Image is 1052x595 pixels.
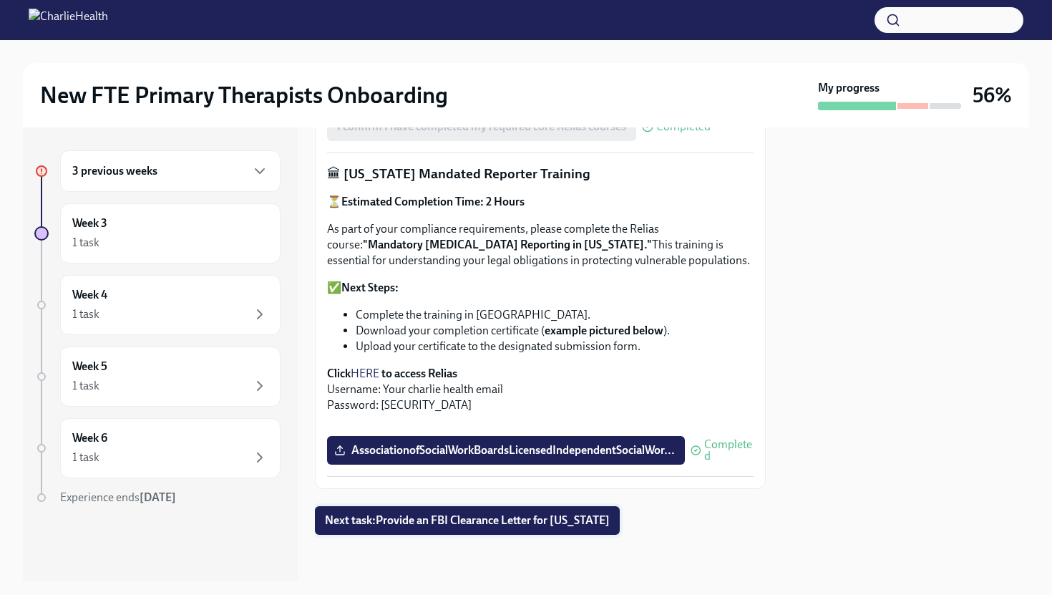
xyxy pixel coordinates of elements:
[72,306,99,322] div: 1 task
[327,280,754,296] p: ✅
[356,307,754,323] li: Complete the training in [GEOGRAPHIC_DATA].
[72,235,99,251] div: 1 task
[325,513,610,528] span: Next task : Provide an FBI Clearance Letter for [US_STATE]
[327,221,754,269] p: As part of your compliance requirements, please complete the Relias course: This training is esse...
[381,367,457,380] strong: to access Relias
[356,323,754,339] li: Download your completion certificate ( ).
[356,339,754,354] li: Upload your certificate to the designated submission form.
[60,490,176,504] span: Experience ends
[656,121,711,132] span: Completed
[327,436,685,465] label: AssociationofSocialWorkBoardsLicensedIndependentSocialWor...
[72,163,157,179] h6: 3 previous weeks
[973,82,1012,108] h3: 56%
[337,443,675,458] span: AssociationofSocialWorkBoardsLicensedIndependentSocialWor...
[60,150,281,192] div: 3 previous weeks
[327,165,754,183] p: 🏛 [US_STATE] Mandated Reporter Training
[34,275,281,335] a: Week 41 task
[34,347,281,407] a: Week 51 task
[351,367,379,380] a: HERE
[72,378,99,394] div: 1 task
[72,216,107,231] h6: Week 3
[34,203,281,263] a: Week 31 task
[363,238,652,251] strong: "Mandatory [MEDICAL_DATA] Reporting in [US_STATE]."
[327,367,351,380] strong: Click
[72,287,107,303] h6: Week 4
[34,418,281,478] a: Week 61 task
[72,450,99,465] div: 1 task
[341,195,525,208] strong: Estimated Completion Time: 2 Hours
[40,81,448,110] h2: New FTE Primary Therapists Onboarding
[72,359,107,374] h6: Week 5
[327,366,754,413] p: Username: Your charlie health email Password: [SECURITY_DATA]
[315,506,620,535] button: Next task:Provide an FBI Clearance Letter for [US_STATE]
[72,430,107,446] h6: Week 6
[818,80,880,96] strong: My progress
[545,324,663,337] strong: example pictured below
[341,281,399,294] strong: Next Steps:
[140,490,176,504] strong: [DATE]
[29,9,108,32] img: CharlieHealth
[327,194,754,210] p: ⏳
[704,439,754,462] span: Completed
